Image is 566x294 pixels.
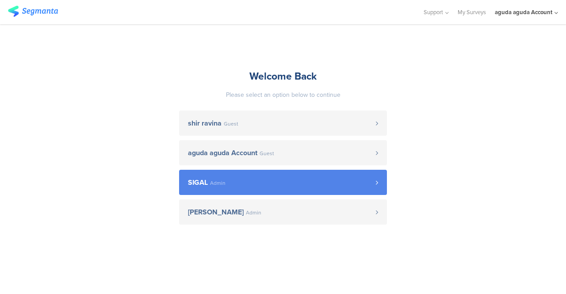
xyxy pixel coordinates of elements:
span: Guest [224,121,238,126]
span: Admin [246,210,261,215]
a: SIGAL Admin [179,170,387,195]
img: segmanta logo [8,6,58,17]
div: aguda aguda Account [495,8,552,16]
div: Welcome Back [179,69,387,84]
span: SIGAL [188,179,208,186]
span: Admin [210,180,226,186]
span: Guest [260,151,274,156]
span: Support [424,8,443,16]
div: Please select an option below to continue [179,90,387,99]
a: shir ravina Guest [179,111,387,136]
span: [PERSON_NAME] [188,209,244,216]
span: aguda aguda Account [188,149,257,157]
a: [PERSON_NAME] Admin [179,199,387,225]
span: shir ravina [188,120,222,127]
a: aguda aguda Account Guest [179,140,387,165]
